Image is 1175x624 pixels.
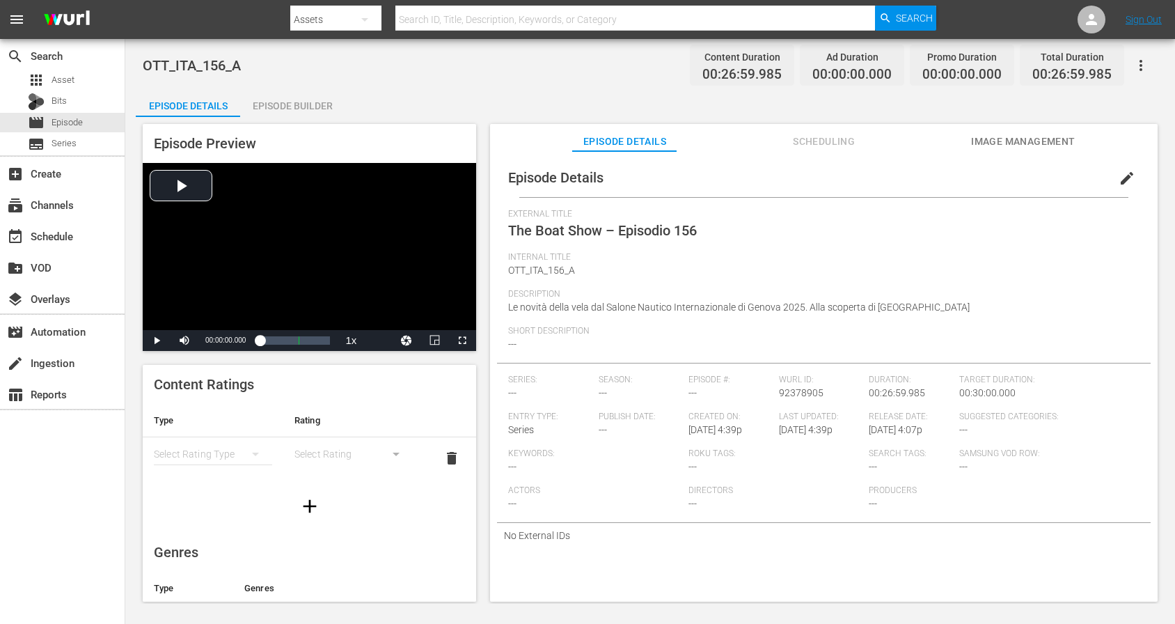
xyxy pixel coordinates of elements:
[283,404,424,437] th: Rating
[337,330,365,351] button: Playback Rate
[508,387,516,398] span: ---
[812,67,892,83] span: 00:00:00.000
[508,252,1133,263] span: Internal Title
[28,72,45,88] span: Asset
[779,375,862,386] span: Wurl ID:
[508,209,1133,220] span: External Title
[779,412,862,423] span: Last Updated:
[143,404,283,437] th: Type
[7,355,24,372] span: Ingestion
[1119,170,1135,187] span: edit
[688,412,771,423] span: Created On:
[922,47,1002,67] div: Promo Duration
[599,412,681,423] span: Publish Date:
[869,448,952,460] span: Search Tags:
[28,114,45,131] span: Episode
[33,3,100,36] img: ans4CAIJ8jUAAAAAAAAAAAAAAAAAAAAAAAAgQb4GAAAAAAAAAAAAAAAAAAAAAAAAJMjXAAAAAAAAAAAAAAAAAAAAAAAAgAT5G...
[959,375,1133,386] span: Target Duration:
[508,448,681,460] span: Keywords:
[508,485,681,497] span: Actors
[702,47,782,67] div: Content Duration
[772,133,876,150] span: Scheduling
[8,11,25,28] span: menu
[688,387,697,398] span: ---
[7,291,24,308] span: Overlays
[599,387,607,398] span: ---
[1032,67,1112,83] span: 00:26:59.985
[688,461,697,472] span: ---
[52,136,77,150] span: Series
[508,222,697,239] span: The Boat Show – Episodio 156
[154,135,256,152] span: Episode Preview
[240,89,345,123] div: Episode Builder
[599,424,607,435] span: ---
[688,375,771,386] span: Episode #:
[435,442,468,475] button: delete
[508,169,604,186] span: Episode Details
[869,424,922,435] span: [DATE] 4:07p
[154,544,198,561] span: Genres
[497,523,1151,548] div: No External IDs
[779,387,823,398] span: 92378905
[702,67,782,83] span: 00:26:59.985
[508,412,591,423] span: Entry Type:
[922,67,1002,83] span: 00:00:00.000
[688,498,697,509] span: ---
[393,330,420,351] button: Jump To Time
[205,336,246,344] span: 00:00:00.000
[779,424,833,435] span: [DATE] 4:39p
[869,485,1042,497] span: Producers
[869,412,952,423] span: Release Date:
[959,461,968,472] span: ---
[508,424,534,435] span: Series
[508,289,1133,300] span: Description
[143,163,476,351] div: Video Player
[959,387,1016,398] span: 00:30:00.000
[52,73,74,87] span: Asset
[508,461,516,472] span: ---
[260,336,330,345] div: Progress Bar
[171,330,198,351] button: Mute
[143,330,171,351] button: Play
[869,375,952,386] span: Duration:
[875,6,936,31] button: Search
[28,93,45,110] div: Bits
[869,498,877,509] span: ---
[508,302,970,313] span: Le novità della vela dal Salone Nautico Internazionale di Genova 2025. Alla scoperta di [GEOGRAPH...
[240,89,345,117] button: Episode Builder
[154,376,254,393] span: Content Ratings
[959,424,968,435] span: ---
[1110,162,1144,195] button: edit
[7,387,24,403] span: Reports
[28,136,45,153] span: Series
[1032,47,1112,67] div: Total Duration
[1126,14,1162,25] a: Sign Out
[7,228,24,245] span: Schedule
[896,6,933,31] span: Search
[7,166,24,182] span: Create
[143,572,233,605] th: Type
[959,448,1042,460] span: Samsung VOD Row:
[448,330,476,351] button: Fullscreen
[136,89,240,123] div: Episode Details
[443,450,460,467] span: delete
[869,461,877,472] span: ---
[7,48,24,65] span: Search
[869,387,925,398] span: 00:26:59.985
[143,57,241,74] span: OTT_ITA_156_A
[688,424,742,435] span: [DATE] 4:39p
[508,375,591,386] span: Series:
[508,338,516,350] span: ---
[688,485,862,497] span: Directors
[7,324,24,341] span: Automation
[508,265,575,276] span: OTT_ITA_156_A
[420,330,448,351] button: Picture-in-Picture
[971,133,1075,150] span: Image Management
[52,94,67,108] span: Bits
[599,375,681,386] span: Season:
[7,197,24,214] span: Channels
[233,572,433,605] th: Genres
[143,404,476,481] table: simple table
[572,133,677,150] span: Episode Details
[136,89,240,117] button: Episode Details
